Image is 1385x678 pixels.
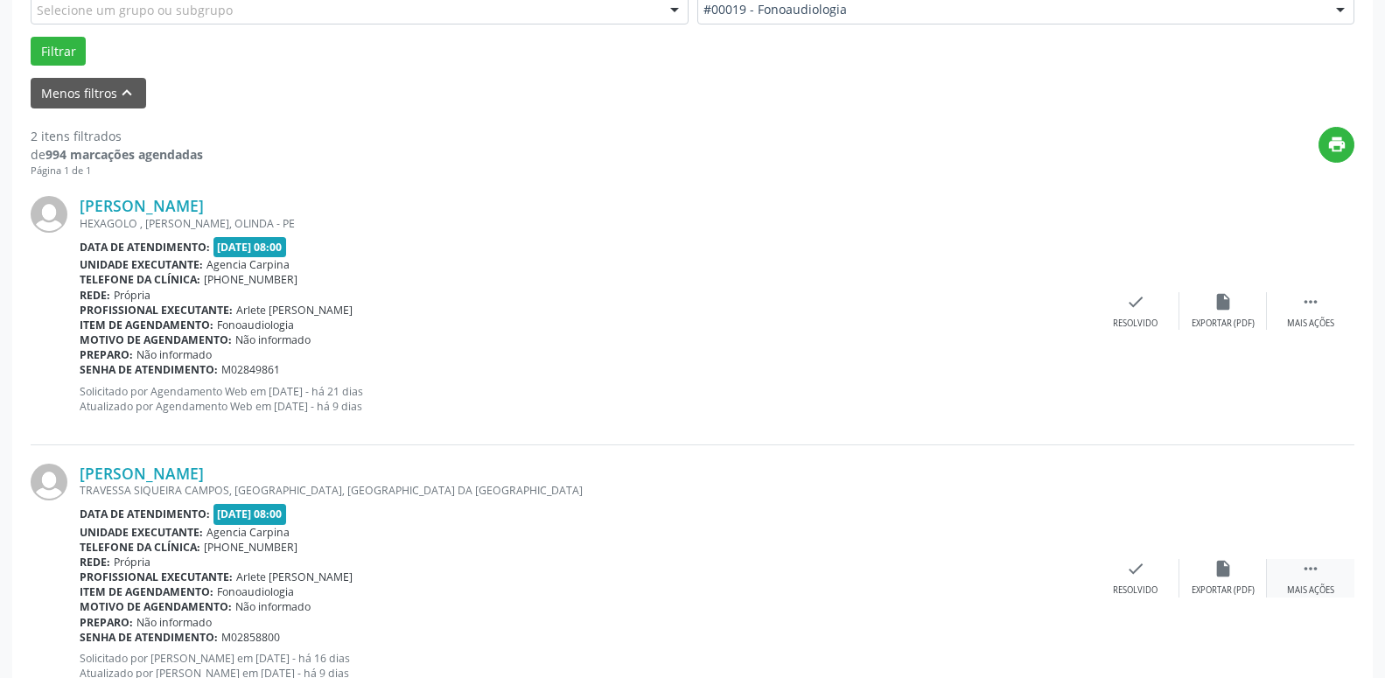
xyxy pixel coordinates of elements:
[37,1,233,19] span: Selecione um grupo ou subgrupo
[80,599,232,614] b: Motivo de agendamento:
[1113,584,1158,597] div: Resolvido
[80,555,110,570] b: Rede:
[80,483,1092,498] div: TRAVESSA SIQUEIRA CAMPOS, [GEOGRAPHIC_DATA], [GEOGRAPHIC_DATA] DA [GEOGRAPHIC_DATA]
[31,164,203,178] div: Página 1 de 1
[31,37,86,66] button: Filtrar
[1192,318,1255,330] div: Exportar (PDF)
[1287,584,1334,597] div: Mais ações
[80,347,133,362] b: Preparo:
[1214,559,1233,578] i: insert_drive_file
[213,237,287,257] span: [DATE] 08:00
[204,272,297,287] span: [PHONE_NUMBER]
[80,540,200,555] b: Telefone da clínica:
[80,615,133,630] b: Preparo:
[80,507,210,521] b: Data de atendimento:
[80,630,218,645] b: Senha de atendimento:
[80,240,210,255] b: Data de atendimento:
[703,1,1319,18] span: #00019 - Fonoaudiologia
[80,584,213,599] b: Item de agendamento:
[1126,292,1145,311] i: check
[1301,559,1320,578] i: 
[80,303,233,318] b: Profissional executante:
[206,525,290,540] span: Agencia Carpina
[1319,127,1354,163] button: print
[31,145,203,164] div: de
[1113,318,1158,330] div: Resolvido
[80,464,204,483] a: [PERSON_NAME]
[80,384,1092,414] p: Solicitado por Agendamento Web em [DATE] - há 21 dias Atualizado por Agendamento Web em [DATE] - ...
[1287,318,1334,330] div: Mais ações
[31,78,146,108] button: Menos filtroskeyboard_arrow_up
[80,288,110,303] b: Rede:
[31,464,67,500] img: img
[80,318,213,332] b: Item de agendamento:
[1327,135,1347,154] i: print
[1214,292,1233,311] i: insert_drive_file
[80,257,203,272] b: Unidade executante:
[221,362,280,377] span: M02849861
[217,318,294,332] span: Fonoaudiologia
[80,196,204,215] a: [PERSON_NAME]
[117,83,136,102] i: keyboard_arrow_up
[236,303,353,318] span: Arlete [PERSON_NAME]
[204,540,297,555] span: [PHONE_NUMBER]
[1192,584,1255,597] div: Exportar (PDF)
[136,347,212,362] span: Não informado
[80,272,200,287] b: Telefone da clínica:
[235,332,311,347] span: Não informado
[1301,292,1320,311] i: 
[235,599,311,614] span: Não informado
[136,615,212,630] span: Não informado
[114,288,150,303] span: Própria
[1126,559,1145,578] i: check
[114,555,150,570] span: Própria
[45,146,203,163] strong: 994 marcações agendadas
[217,584,294,599] span: Fonoaudiologia
[80,332,232,347] b: Motivo de agendamento:
[213,504,287,524] span: [DATE] 08:00
[236,570,353,584] span: Arlete [PERSON_NAME]
[221,630,280,645] span: M02858800
[31,127,203,145] div: 2 itens filtrados
[80,570,233,584] b: Profissional executante:
[80,216,1092,231] div: HEXAGOLO , [PERSON_NAME], OLINDA - PE
[206,257,290,272] span: Agencia Carpina
[80,525,203,540] b: Unidade executante:
[80,362,218,377] b: Senha de atendimento:
[31,196,67,233] img: img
